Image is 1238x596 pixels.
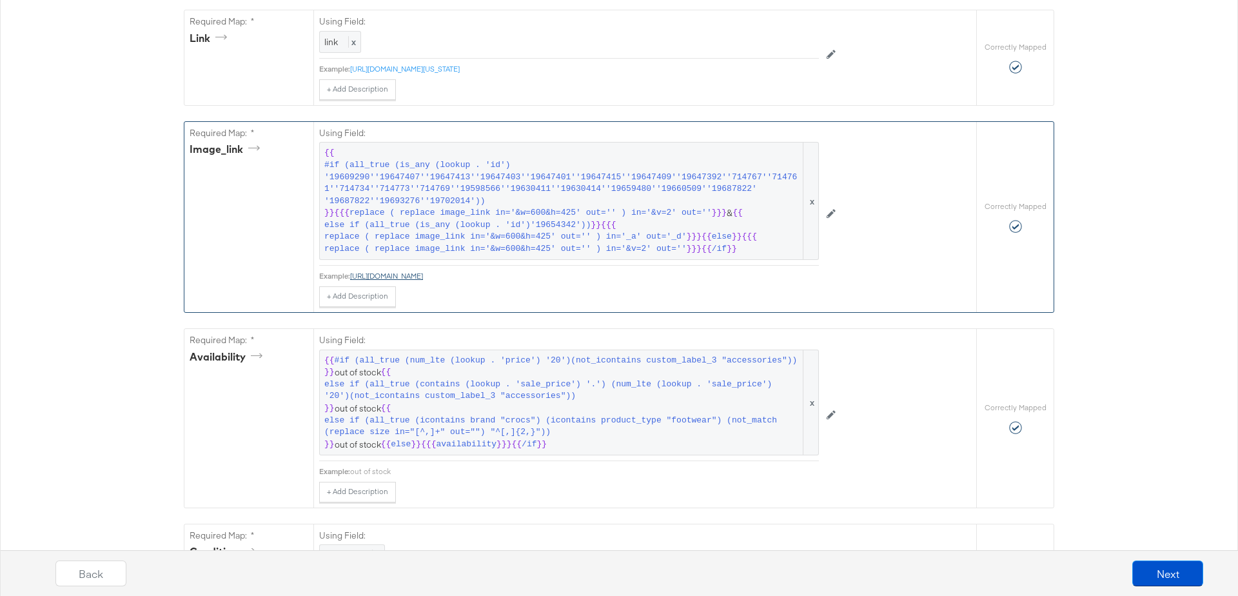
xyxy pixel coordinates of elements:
label: Using Field: [319,127,819,139]
span: x [803,350,818,455]
span: }}} [712,207,727,219]
span: replace ( replace image_link in='&w=600&h=425' out='' ) in='&v=2' out='' [349,207,712,219]
span: {{ [702,231,712,243]
span: {{ [381,439,391,451]
span: /if [522,439,536,451]
label: Correctly Mapped [985,201,1046,212]
span: availability [436,439,496,451]
span: {{ [381,366,391,379]
span: /if [712,243,727,255]
div: Example: [319,271,350,281]
span: }}} [687,243,702,255]
span: replace ( replace image_link in='&w=600&h=425' out='' ) in='&v=2' out='' [324,243,687,255]
label: Using Field: [319,334,819,346]
span: {{ [511,439,522,451]
span: }} [732,231,742,243]
span: }}} [496,439,511,451]
button: + Add Description [319,482,396,502]
span: {{{ [335,207,349,219]
span: & [324,147,814,255]
button: + Add Description [319,79,396,100]
span: }}} [687,231,702,243]
div: Example: [319,64,350,74]
div: image_link [190,142,264,157]
span: #if (all_true (is_any (lookup . 'id') '19609290''19647407''19647413''19647403''19647401''19647415... [324,159,801,207]
label: Required Map: * [190,530,308,542]
span: {{ [702,243,712,255]
span: {{ [324,355,335,367]
label: Required Map: * [190,15,308,28]
button: + Add Description [319,286,396,307]
span: {{{ [742,231,757,243]
span: {{{ [601,219,616,232]
div: out of stock [350,466,819,477]
div: Example: [319,466,350,477]
span: }} [324,366,335,379]
span: {{ [324,147,335,159]
span: #if (all_true (num_lte (lookup . 'price') '20')(not_icontains custom_label_3 "accessories")) [335,355,798,367]
span: }} [727,243,737,255]
label: Required Map: * [190,127,308,139]
span: {{ [732,207,743,219]
div: link [190,31,231,46]
label: Using Field: [319,15,819,28]
span: }} [324,402,335,415]
span: x [348,36,356,48]
span: x [803,143,818,259]
span: }} [591,219,601,232]
div: availability [190,350,267,364]
span: {{ [381,402,391,415]
span: replace ( replace image_link in='&w=600&h=425' out='' ) in='_a' out='_d' [324,231,687,243]
a: [URL][DOMAIN_NAME][US_STATE] [350,64,460,74]
button: Next [1132,561,1203,586]
span: else [712,231,732,243]
span: else if (all_true (icontains brand "crocs") (icontains product_type "footwear") (not_match (repla... [324,415,801,439]
span: link [324,36,338,48]
span: else [391,439,411,451]
span: }} [537,439,547,451]
span: }} [411,439,421,451]
a: [URL][DOMAIN_NAME] [350,271,423,281]
label: Correctly Mapped [985,402,1046,413]
span: out of stock out of stock out of stock [324,355,814,451]
span: }} [324,439,335,451]
label: Correctly Mapped [985,42,1046,52]
label: Required Map: * [190,334,308,346]
label: Using Field: [319,530,819,542]
span: else if (all_true (is_any (lookup . 'id')'19654342')) [324,219,591,232]
span: else if (all_true (contains (lookup . 'sale_price') '.') (num_lte (lookup . 'sale_price') '20')(n... [324,379,801,402]
span: }} [324,207,335,219]
button: Back [55,561,126,586]
span: {{{ [421,439,436,451]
